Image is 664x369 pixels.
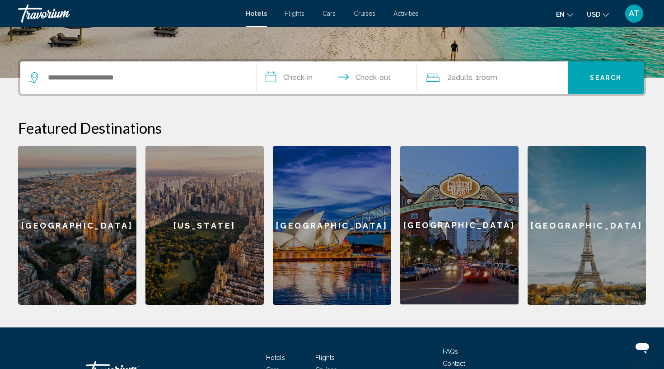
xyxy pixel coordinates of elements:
[556,11,565,18] span: en
[417,61,568,94] button: Travelers: 2 adults, 0 children
[568,61,644,94] button: Search
[556,8,573,21] button: Change language
[145,146,264,305] a: [US_STATE]
[354,10,375,17] a: Cruises
[587,11,600,18] span: USD
[443,348,458,355] a: FAQs
[587,8,609,21] button: Change currency
[18,5,237,23] a: Travorium
[393,10,419,17] a: Activities
[20,61,644,94] div: Search widget
[273,146,391,305] a: [GEOGRAPHIC_DATA]
[18,119,646,137] h2: Featured Destinations
[472,71,497,84] span: , 1
[323,10,336,17] a: Cars
[622,4,646,23] button: User Menu
[448,71,472,84] span: 2
[315,354,335,361] a: Flights
[400,146,519,305] a: [GEOGRAPHIC_DATA]
[18,146,136,305] a: [GEOGRAPHIC_DATA]
[285,10,304,17] a: Flights
[629,9,640,18] span: AT
[246,10,267,17] a: Hotels
[590,75,622,82] span: Search
[479,73,497,82] span: Room
[443,360,465,367] a: Contact
[628,333,657,362] iframe: Button to launch messaging window
[257,61,417,94] button: Check in and out dates
[266,354,285,361] a: Hotels
[528,146,646,305] a: [GEOGRAPHIC_DATA]
[452,73,472,82] span: Adults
